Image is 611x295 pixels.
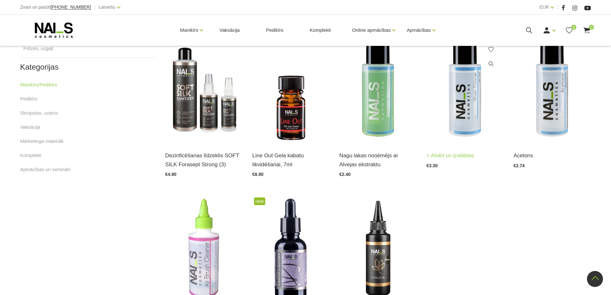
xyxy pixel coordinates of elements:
a: EUR [539,3,549,11]
a: Pedikīrs [261,15,288,46]
a: 0 [583,26,591,34]
img: Attīrīts acetons ātrai gēllaku, akrila un Soak Off produktu noņemšanai.Tilpums:100 ml... [513,37,591,143]
img: Universāls līdzeklis “kabatu pēdu” likvidēšanai. Iekļūst zem paceltā gela vai akrila un rada tā c... [252,37,330,143]
img: SOFT SILK SANITIZER FORASEPT STRONG Paredzēts profesionālai lietošanai: roku un virsmu dezinfekci... [165,37,242,143]
a: Dezinficēšanas līdzeklis SOFT SILK Forasept Strong (3) [165,151,242,169]
div: Zvani un pasūti [20,3,91,11]
a: [PHONE_NUMBER] [51,5,91,10]
a: Vaksācija [214,15,245,46]
img: Īpaši saudzīgs līdzeklis otu tīrīšanai, kas ātri atbrīvo otas no akrila krāsām, gēla un gēllakāmT... [426,37,504,143]
img: Saudzīgs un efektīvs nagu lakas noņēmējs bez acetona.Tilpums:100 ml., 500 ml... [339,37,417,143]
span: | [557,3,558,11]
span: €8.90 [252,172,264,177]
a: Manikīrs [180,17,199,43]
span: new [254,197,266,205]
a: Apmācības [407,17,431,43]
a: Apmācības un semināri [20,166,71,173]
a: Latviešu [99,3,115,11]
a: Komplekti [20,152,41,159]
a: Acetons [513,151,591,160]
a: Manikīrs/Pedikīrs [20,81,57,89]
a: 0 [565,26,573,34]
span: €3.30 [426,163,437,168]
a: Nagu lakas noņēmējs ar Alvejas ekstraktu [339,151,417,169]
a: Pedikīrs [20,95,38,103]
a: Vaksācija [20,123,40,131]
span: 0 [589,25,594,30]
a: Mārketinga materiāli [20,137,64,145]
span: €4.90 [165,172,176,177]
span: €2.74 [513,163,525,168]
span: 0 [571,25,576,30]
a: Frēzes, uzgaļi [23,45,53,52]
span: [PHONE_NUMBER] [51,4,91,10]
a: Line Out Gela kabatu likvidēšanai, 7ml [252,151,330,169]
a: Komplekti [305,15,336,46]
a: Atvērt un izvēlēties [426,151,474,160]
h2: Kategorijas [20,63,156,71]
span: | [94,3,96,11]
a: Online apmācības [352,17,391,43]
a: Skropstas, uzacis [20,109,58,117]
span: €2.40 [339,172,351,177]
